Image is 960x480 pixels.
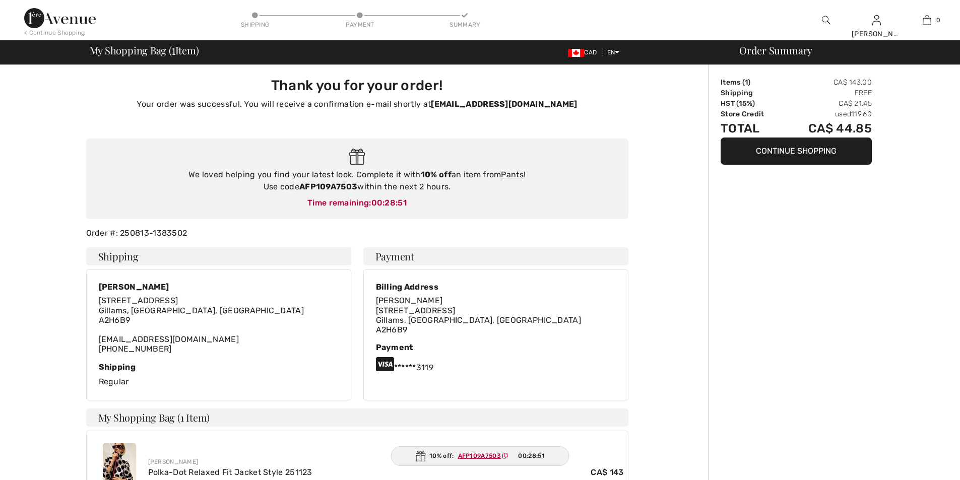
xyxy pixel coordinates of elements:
h4: Shipping [86,247,351,265]
td: CA$ 44.85 [782,119,872,138]
ins: AFP109A7503 [458,452,501,459]
img: My Info [872,14,881,26]
img: Canadian Dollar [568,49,584,57]
div: Shipping [240,20,270,29]
div: [PERSON_NAME] [148,457,624,466]
td: used [782,109,872,119]
td: Shipping [721,88,782,98]
span: 00:28:51 [518,451,544,460]
div: [EMAIL_ADDRESS][DOMAIN_NAME] [PHONE_NUMBER] [99,296,304,354]
div: Order Summary [727,45,954,55]
div: Payment [345,20,375,29]
h4: My Shopping Bag (1 Item) [86,408,628,427]
a: 0 [902,14,951,26]
span: [STREET_ADDRESS] Gillams, [GEOGRAPHIC_DATA], [GEOGRAPHIC_DATA] A2H6B9 [99,296,304,324]
td: CA$ 143.00 [782,77,872,88]
img: Gift.svg [349,149,365,165]
img: Gift.svg [415,451,425,461]
td: HST (15%) [721,98,782,109]
div: Regular [99,362,339,388]
td: Free [782,88,872,98]
span: EN [607,49,620,56]
div: Payment [376,342,616,352]
img: search the website [822,14,830,26]
span: [STREET_ADDRESS] Gillams, [GEOGRAPHIC_DATA], [GEOGRAPHIC_DATA] A2H6B9 [376,306,582,334]
span: 1 [745,78,748,87]
td: CA$ 21.45 [782,98,872,109]
td: Store Credit [721,109,782,119]
div: [PERSON_NAME] [99,282,304,292]
img: My Bag [923,14,931,26]
div: Order #: 250813-1383502 [80,227,634,239]
h3: Thank you for your order! [92,77,622,94]
td: Items ( ) [721,77,782,88]
span: 00:28:51 [371,198,407,208]
button: Continue Shopping [721,138,872,165]
span: 1 [172,43,175,56]
td: Total [721,119,782,138]
img: 1ère Avenue [24,8,96,28]
span: 0 [936,16,940,25]
a: Pants [501,170,524,179]
div: < Continue Shopping [24,28,85,37]
a: Sign In [872,15,881,25]
div: Summary [450,20,480,29]
div: 10% off: [391,446,569,466]
strong: AFP109A7503 [299,182,357,191]
p: Your order was successful. You will receive a confirmation e-mail shortly at [92,98,622,110]
strong: [EMAIL_ADDRESS][DOMAIN_NAME] [431,99,577,109]
span: 119.60 [851,110,872,118]
span: My Shopping Bag ( Item) [90,45,199,55]
div: [PERSON_NAME] [852,29,901,39]
span: [PERSON_NAME] [376,296,443,305]
span: CA$ 143 [591,466,623,478]
a: Polka-Dot Relaxed Fit Jacket Style 251123 [148,467,312,477]
h4: Payment [363,247,628,265]
div: We loved helping you find your latest look. Complete it with an item from ! Use code within the n... [96,169,618,193]
strong: 10% off [421,170,452,179]
div: Shipping [99,362,339,372]
span: CAD [568,49,601,56]
div: Billing Address [376,282,582,292]
div: Time remaining: [96,197,618,209]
